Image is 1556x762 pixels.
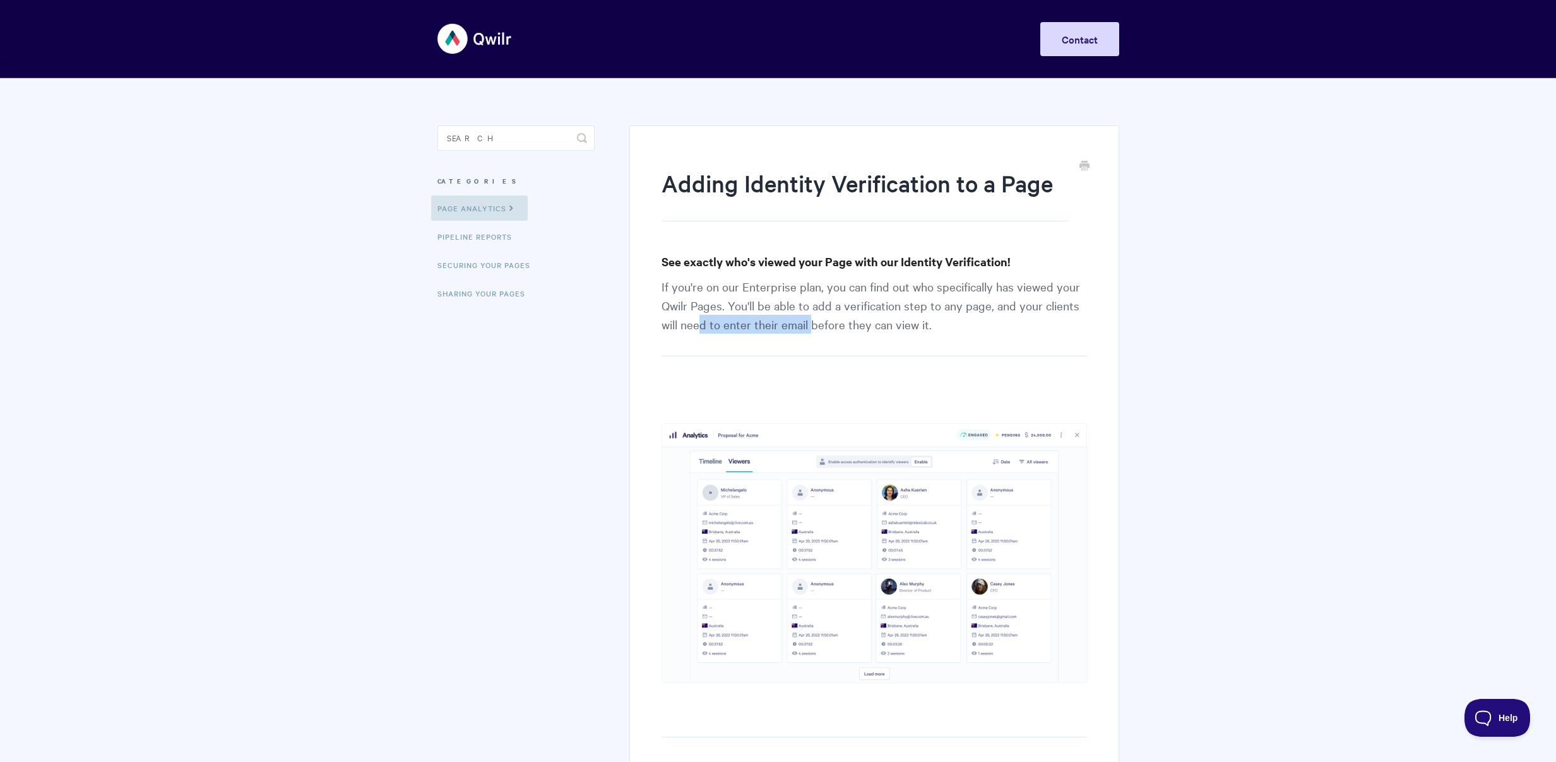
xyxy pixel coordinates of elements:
[437,224,521,249] a: Pipeline reports
[437,126,595,151] input: Search
[437,252,540,278] a: Securing Your Pages
[437,15,513,62] img: Qwilr Help Center
[1464,699,1531,737] iframe: Toggle Customer Support
[437,281,535,306] a: Sharing Your Pages
[1040,22,1119,56] a: Contact
[662,277,1086,356] p: If you're on our Enterprise plan, you can find out who specifically has viewed your Qwilr Pages. ...
[1079,160,1090,173] a: Print this Article
[437,170,595,192] h3: Categories
[662,167,1067,221] h1: Adding Identity Verification to a Page
[431,196,528,221] a: Page Analytics
[662,253,1086,271] h3: See exactly who's viewed your Page with our Identity Verification!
